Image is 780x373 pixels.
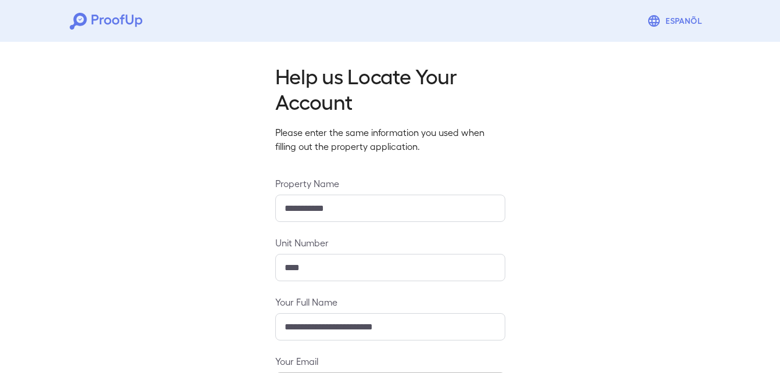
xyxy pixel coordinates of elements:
[275,63,505,114] h2: Help us Locate Your Account
[275,295,505,309] label: Your Full Name
[275,177,505,190] label: Property Name
[642,9,710,33] button: Espanõl
[275,354,505,368] label: Your Email
[275,125,505,153] p: Please enter the same information you used when filling out the property application.
[275,236,505,249] label: Unit Number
